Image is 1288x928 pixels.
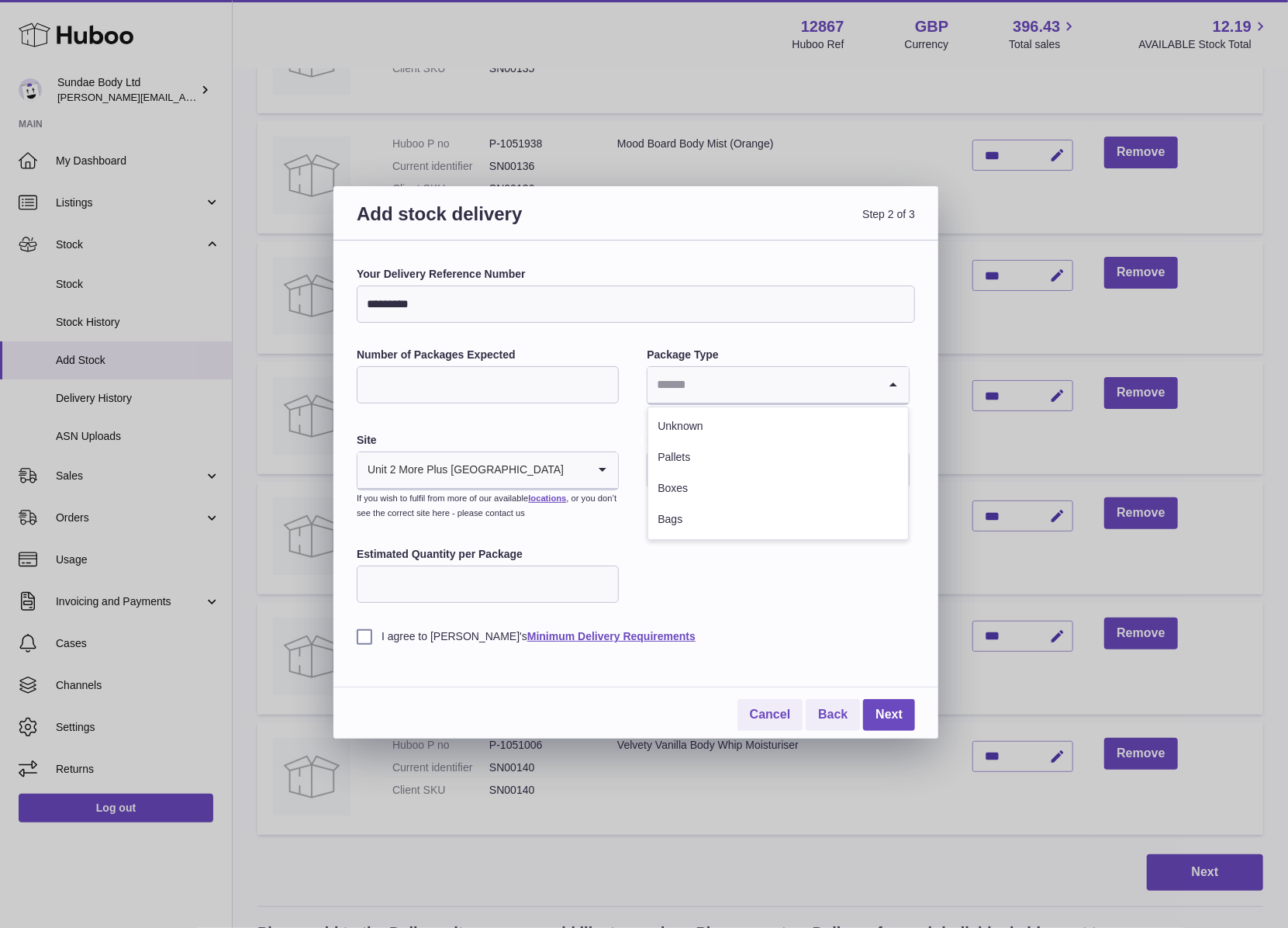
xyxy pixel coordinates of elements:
label: Number of Packages Expected [357,348,619,362]
input: Search for option [647,367,877,403]
a: Next [863,699,915,731]
h3: Add stock delivery [357,202,636,244]
span: Unit 2 More Plus [GEOGRAPHIC_DATA] [357,452,565,488]
a: Cancel [737,699,803,731]
label: Expected Delivery Date [647,433,909,448]
label: Estimated Quantity per Package [357,547,619,562]
label: Your Delivery Reference Number [357,267,915,282]
span: Step 2 of 3 [636,202,915,244]
div: Search for option [647,367,908,404]
a: Minimum Delivery Requirements [527,630,696,642]
a: Back [806,699,860,731]
small: If you wish to fulfil from more of our available , or you don’t see the correct site here - pleas... [357,493,616,518]
a: locations [528,493,566,503]
input: Search for option [565,452,587,488]
label: I agree to [PERSON_NAME]'s [357,629,915,644]
div: Search for option [357,452,618,490]
label: Package Type [647,348,909,362]
label: Site [357,433,619,448]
